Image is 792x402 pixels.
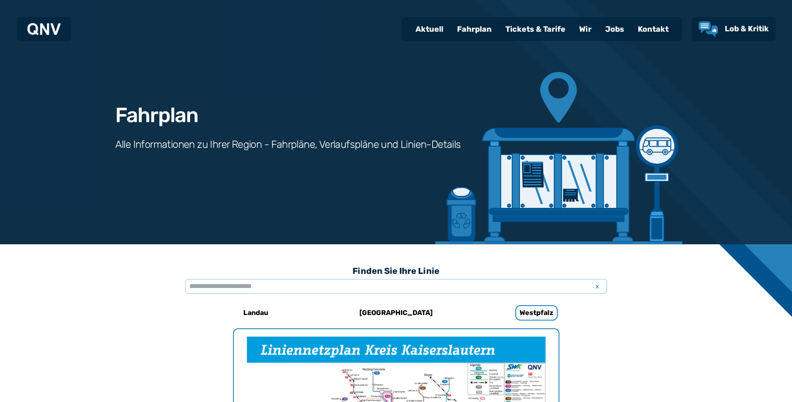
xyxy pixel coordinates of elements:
a: Kontakt [631,18,675,40]
a: Westpfalz [480,303,594,323]
a: [GEOGRAPHIC_DATA] [339,303,453,323]
h3: Alle Informationen zu Ihrer Region - Fahrpläne, Verlaufspläne und Linien-Details [115,138,461,151]
a: QNV Logo [27,21,61,38]
h6: Westpfalz [515,305,558,321]
h1: Fahrplan [115,105,198,126]
a: Tickets & Tarife [499,18,572,40]
h6: Landau [240,306,272,320]
img: QNV Logo [27,23,61,35]
a: Aktuell [409,18,450,40]
a: Jobs [598,18,631,40]
h6: [GEOGRAPHIC_DATA] [356,306,436,320]
span: Lob & Kritik [725,24,769,33]
a: Lob & Kritik [699,21,769,37]
a: Fahrplan [450,18,499,40]
a: Wir [572,18,598,40]
span: x [592,281,604,291]
a: Landau [199,303,313,323]
h3: Finden Sie Ihre Linie [185,261,607,280]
